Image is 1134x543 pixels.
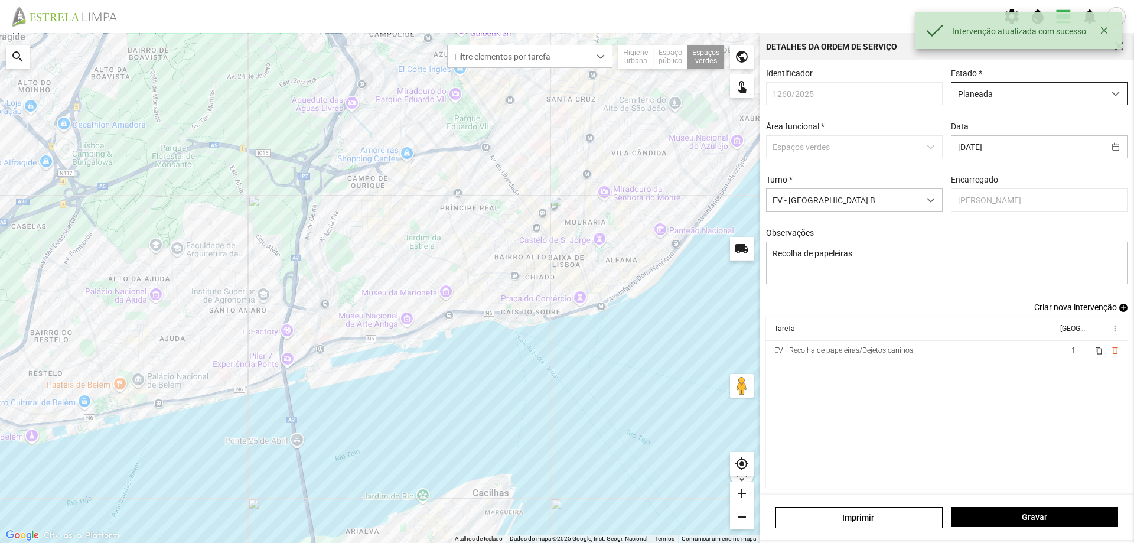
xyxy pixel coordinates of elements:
[1034,303,1117,312] span: Criar nova intervenção
[951,69,982,78] label: Estado *
[1071,346,1076,355] span: 1
[775,507,943,528] a: Imprimir
[1029,8,1047,25] span: water_drop
[1003,8,1021,25] span: settings
[951,122,969,131] label: Data
[654,45,687,69] div: Espaço público
[1104,83,1128,105] div: dropdown trigger
[766,69,813,78] label: Identificador
[589,45,612,67] div: dropdown trigger
[654,535,674,542] a: Termos (abre num novo separador)
[6,45,30,69] div: search
[766,122,825,131] label: Área funcional *
[1119,304,1128,312] span: add
[3,528,42,543] a: Abrir esta área no Google Maps (abre uma nova janela)
[766,175,793,184] label: Turno *
[8,6,130,27] img: file
[1094,346,1104,355] button: content_copy
[618,45,654,69] div: Higiene urbana
[687,45,724,69] div: Espaços verdes
[730,452,754,476] div: my_location
[951,83,1104,105] span: Planeada
[774,324,795,333] div: Tarefa
[920,189,943,211] div: dropdown trigger
[682,535,756,542] a: Comunicar um erro no mapa
[730,237,754,261] div: local_shipping
[730,374,754,398] button: Arraste o Pegman para o mapa para abrir o Street View
[1094,347,1102,355] span: content_copy
[510,535,647,542] span: Dados do mapa ©2025 Google, Inst. Geogr. Nacional
[3,528,42,543] img: Google
[1110,346,1119,355] button: delete_outline
[730,482,754,505] div: add
[1060,324,1084,333] div: [GEOGRAPHIC_DATA]
[448,45,589,67] span: Filtre elementos por tarefa
[1110,324,1119,333] span: more_vert
[1055,8,1073,25] span: view_day
[1081,8,1099,25] span: notifications
[730,74,754,98] div: touch_app
[952,27,1096,36] div: Intervenção atualizada com sucesso
[951,507,1118,527] button: Gravar
[766,43,897,51] div: Detalhes da Ordem de Serviço
[455,535,503,543] button: Atalhos de teclado
[957,512,1112,522] span: Gravar
[774,346,913,355] div: EV - Recolha de papeleiras/Dejetos caninos
[730,505,754,529] div: remove
[951,175,998,184] label: Encarregado
[730,45,754,69] div: public
[767,189,920,211] span: EV - [GEOGRAPHIC_DATA] B
[766,228,814,238] label: Observações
